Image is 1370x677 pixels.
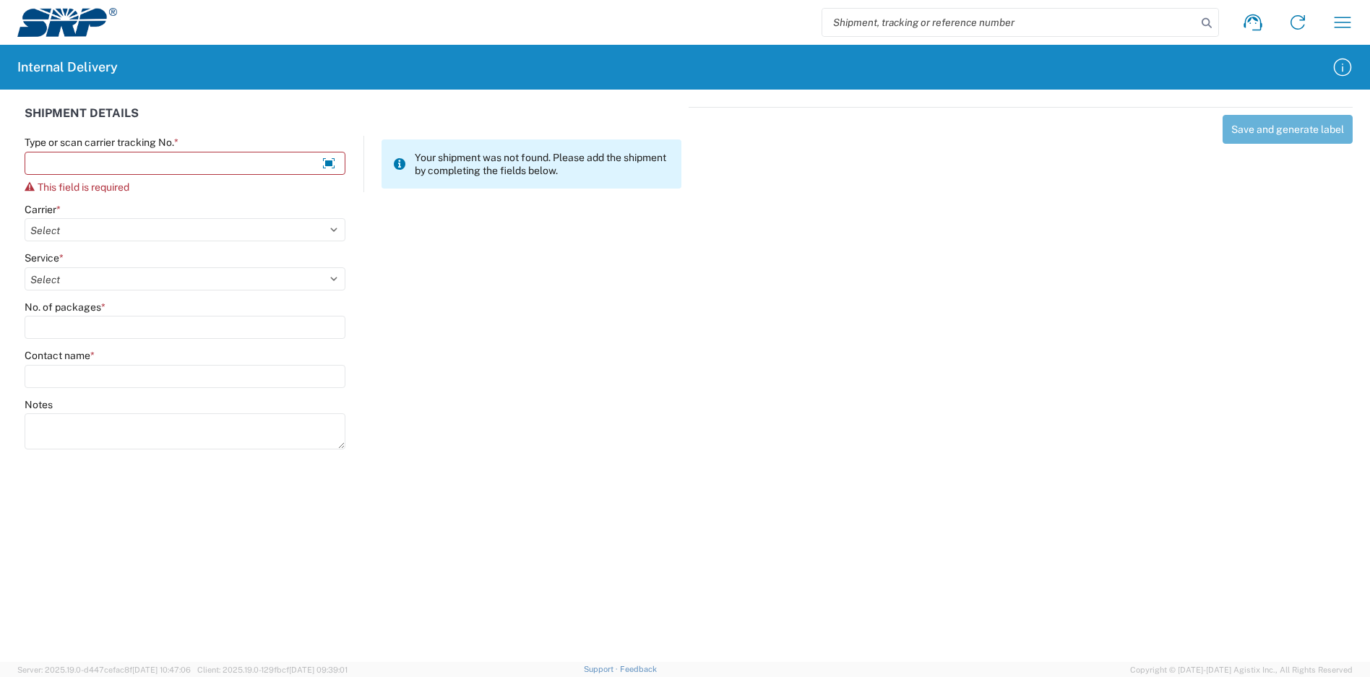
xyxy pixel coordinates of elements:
[25,203,61,216] label: Carrier
[25,349,95,362] label: Contact name
[584,665,620,673] a: Support
[197,665,348,674] span: Client: 2025.19.0-129fbcf
[415,151,670,177] span: Your shipment was not found. Please add the shipment by completing the fields below.
[25,136,178,149] label: Type or scan carrier tracking No.
[17,665,191,674] span: Server: 2025.19.0-d447cefac8f
[25,251,64,264] label: Service
[822,9,1197,36] input: Shipment, tracking or reference number
[25,301,105,314] label: No. of packages
[17,8,117,37] img: srp
[620,665,657,673] a: Feedback
[1130,663,1353,676] span: Copyright © [DATE]-[DATE] Agistix Inc., All Rights Reserved
[25,107,681,136] div: SHIPMENT DETAILS
[38,181,129,193] span: This field is required
[17,59,118,76] h2: Internal Delivery
[289,665,348,674] span: [DATE] 09:39:01
[132,665,191,674] span: [DATE] 10:47:06
[25,398,53,411] label: Notes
